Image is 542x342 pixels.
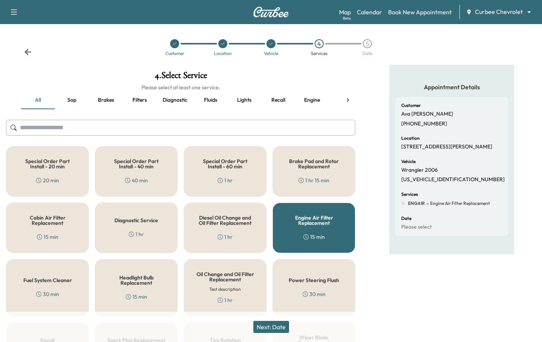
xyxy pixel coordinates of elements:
[363,39,372,48] div: 5
[401,192,418,197] h6: Services
[36,290,59,298] div: 30 min
[395,83,508,91] h5: Appointment Details
[18,215,76,226] h5: Cabin Air Filter Replacement
[165,51,184,56] div: Customer
[329,91,363,109] button: Tires
[125,177,148,184] div: 40 min
[362,51,372,56] div: Date
[298,177,329,184] div: 1 hr 15 min
[218,296,233,304] div: 1 hr
[18,159,76,169] h5: Special Order Part Install - 20 min
[227,91,261,109] button: Lights
[123,91,157,109] button: Filters
[401,176,505,183] p: [US_VEHICLE_IDENTIFICATION_NUMBER]
[285,215,343,226] h5: Engine Air Filter Replacement
[157,91,193,109] button: Diagnostic
[107,159,165,169] h5: Special Order Part Install - 40 min
[129,231,144,238] div: 1 hr
[295,91,329,109] button: Engine
[24,48,32,56] div: Back
[475,8,523,16] span: Curbee Chevrolet
[401,103,421,108] h6: Customer
[343,15,351,21] div: Beta
[401,159,416,164] h6: Vehicle
[89,91,123,109] button: Brakes
[214,51,232,56] div: Location
[218,177,233,184] div: 1 hr
[401,144,492,150] p: [STREET_ADDRESS][PERSON_NAME]
[6,71,355,84] h1: 4 . Select Service
[253,321,289,333] button: Next: Date
[37,233,58,241] div: 15 min
[6,84,355,91] h6: Please select at least one service.
[55,91,89,109] button: Sop
[289,278,339,283] h5: Power Steering Flush
[261,91,295,109] button: Recall
[253,7,289,17] img: Curbee Logo
[114,218,158,223] h5: Diagnostic Service
[401,167,438,174] p: Wrangler 2006
[36,177,59,184] div: 20 min
[401,224,432,231] p: Please select
[285,159,343,169] h5: Brake Pad and Rotor Replacement
[23,278,72,283] h5: Fuel System Cleaner
[401,216,411,221] h6: Date
[264,51,278,56] div: Vehicle
[196,215,254,226] h5: Diesel Oil Change and Oil Filter Replacement
[209,286,241,293] h6: Test description
[429,200,490,206] span: Engine Air Filter Replacement
[388,8,452,17] a: Book New Appointment
[303,233,325,241] div: 15 min
[357,8,382,17] a: Calendar
[303,290,326,298] div: 30 min
[21,91,340,109] div: basic tabs example
[107,275,165,286] h5: Headlight Bulb Replacement
[126,293,147,301] div: 15 min
[315,39,324,48] div: 4
[339,8,351,17] a: MapBeta
[401,121,447,127] p: [PHONE_NUMBER]
[401,111,453,118] p: Ava [PERSON_NAME]
[218,233,233,241] div: 1 hr
[193,91,227,109] button: Fluids
[425,200,429,207] span: -
[196,272,254,282] h5: Oil Change and Oil Filter Replacement
[311,51,327,56] div: Services
[408,200,425,206] span: ENGAIR
[196,159,254,169] h5: Special Order Part Install - 60 min
[401,136,420,140] h6: Location
[21,91,55,109] button: all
